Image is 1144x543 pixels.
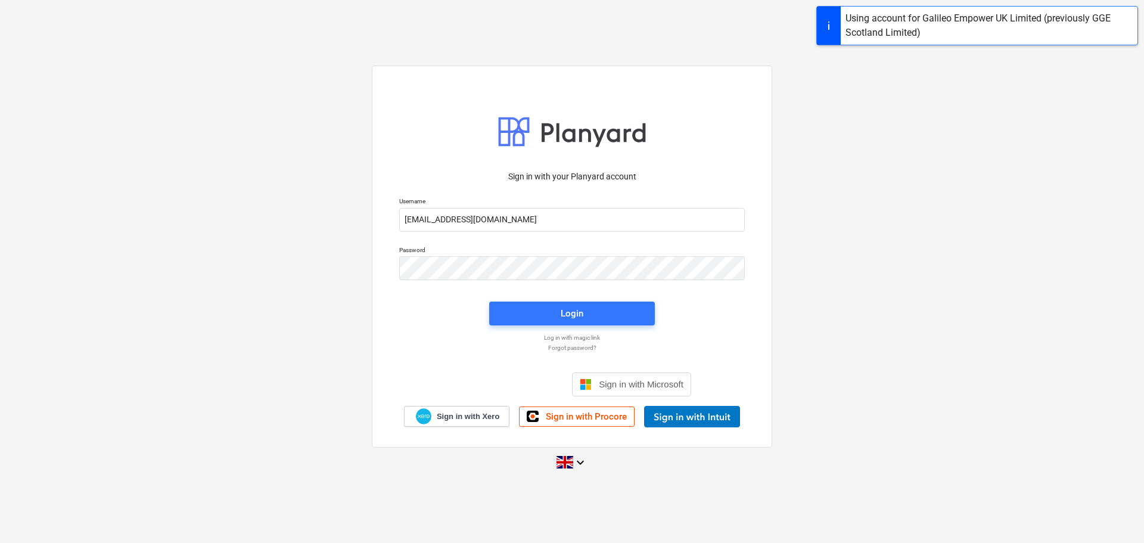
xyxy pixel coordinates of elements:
[399,170,745,183] p: Sign in with your Planyard account
[561,306,583,321] div: Login
[519,407,635,427] a: Sign in with Procore
[399,197,745,207] p: Username
[437,411,499,422] span: Sign in with Xero
[404,406,510,427] a: Sign in with Xero
[399,246,745,256] p: Password
[393,344,751,352] a: Forgot password?
[447,371,568,398] iframe: Sign in with Google Button
[393,334,751,342] a: Log in with magic link
[489,302,655,325] button: Login
[599,379,683,389] span: Sign in with Microsoft
[573,455,587,470] i: keyboard_arrow_down
[580,378,592,390] img: Microsoft logo
[399,208,745,232] input: Username
[546,411,627,422] span: Sign in with Procore
[416,408,431,424] img: Xero logo
[845,11,1133,40] div: Using account for Galileo Empower UK Limited (previously GGE Scotland Limited)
